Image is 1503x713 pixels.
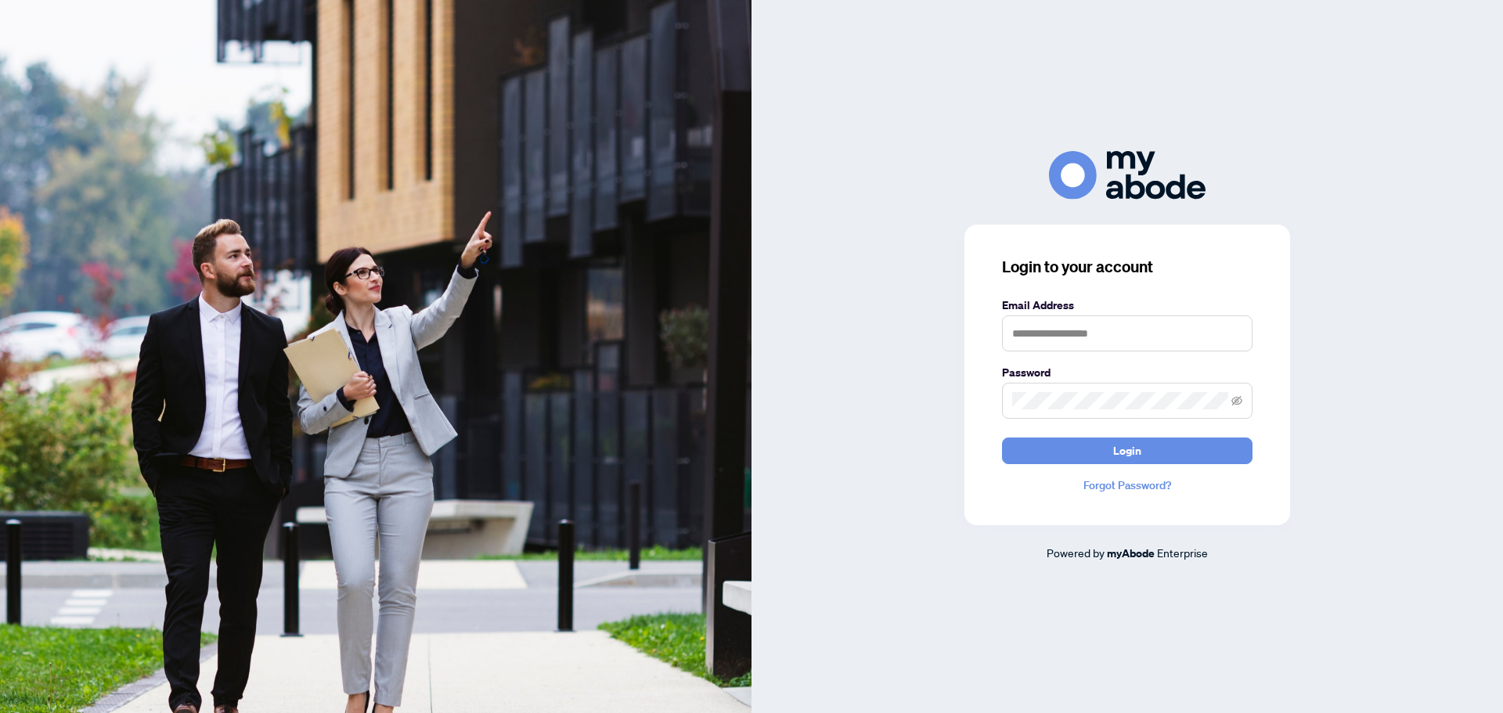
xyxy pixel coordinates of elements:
[1002,256,1252,278] h3: Login to your account
[1049,151,1206,199] img: ma-logo
[1002,364,1252,381] label: Password
[1002,297,1252,314] label: Email Address
[1113,438,1141,463] span: Login
[1107,545,1155,562] a: myAbode
[1047,546,1105,560] span: Powered by
[1002,477,1252,494] a: Forgot Password?
[1157,546,1208,560] span: Enterprise
[1231,395,1242,406] span: eye-invisible
[1002,438,1252,464] button: Login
